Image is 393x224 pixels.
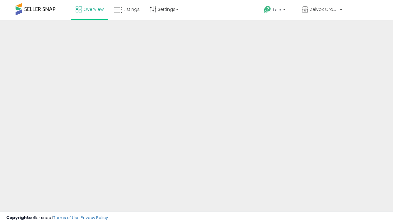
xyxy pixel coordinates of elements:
a: Help [259,1,296,20]
span: Help [273,7,281,12]
span: Overview [83,6,104,12]
i: Get Help [264,6,271,13]
a: Terms of Use [53,215,80,221]
a: Privacy Policy [81,215,108,221]
span: Zelvox Group LLC [310,6,338,12]
div: seller snap | | [6,215,108,221]
span: Listings [124,6,140,12]
strong: Copyright [6,215,29,221]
